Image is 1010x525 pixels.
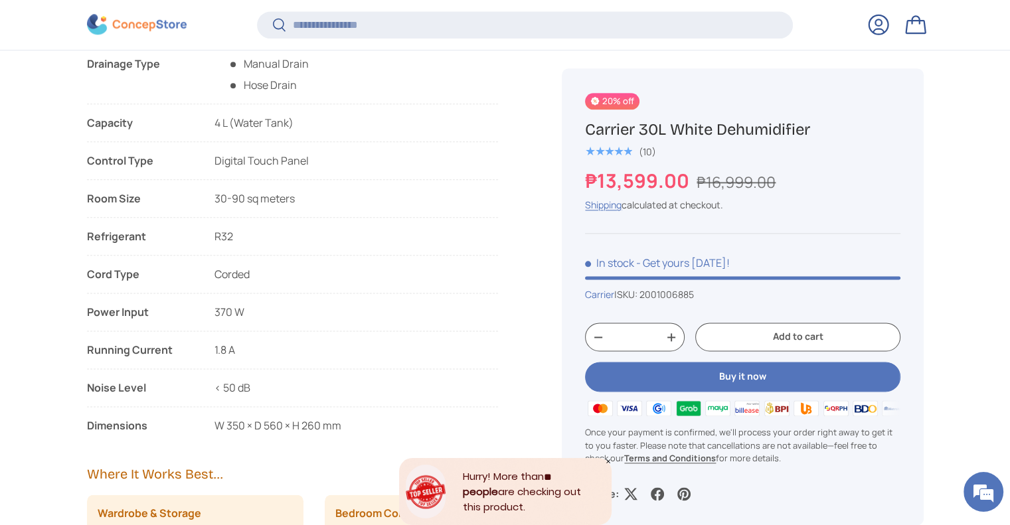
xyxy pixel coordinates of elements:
[639,147,656,157] div: (10)
[87,266,193,282] div: Cord Type
[585,167,693,194] strong: ₱13,599.00
[703,398,732,418] img: maya
[214,153,309,168] span: Digital Touch Panel
[214,305,244,319] span: 370 W
[98,505,201,521] strong: Wardrobe & Storage
[214,418,341,433] span: W 350 × D 560 × H 260 mm
[87,465,499,484] h2: Where It Works Best...
[69,74,223,92] div: Chat with us now
[214,115,294,130] span: 4 L (Water Tank)
[87,228,193,244] strong: Refrigerant
[639,288,694,301] span: 2001006885
[214,267,250,281] span: Corded
[7,362,253,409] textarea: Type your message and hit 'Enter'
[585,146,632,158] div: 5.0 out of 5.0 stars
[87,380,193,396] div: Noise Level
[87,56,193,93] div: Drainage Type
[821,398,850,418] img: qrph
[851,398,880,418] img: bdo
[624,452,716,464] a: Terms and Conditions
[585,256,634,270] span: In stock
[585,427,900,465] p: Once your payment is confirmed, we'll process your order right away to get it to you faster. Plea...
[617,288,637,301] span: SKU:
[585,198,622,211] a: Shipping
[695,323,900,351] button: Add to cart
[87,417,193,433] div: Dimensions
[228,56,309,72] span: Manual Drain
[87,304,193,320] div: Power Input
[673,398,703,418] img: grabpay
[615,398,644,418] img: visa
[87,153,193,169] div: Control Type
[77,167,183,301] span: We're online!
[335,505,427,521] strong: Bedroom Comfort
[87,190,193,206] strong: Room Size
[585,143,656,158] a: 5.0 out of 5.0 stars (10)
[614,288,694,301] span: |
[644,398,673,418] img: gcash
[732,398,762,418] img: billease
[880,398,909,418] img: metrobank
[585,145,632,159] span: ★★★★★
[228,78,297,92] span: Hose Drain
[214,380,250,395] span: < 50 dB
[214,342,235,357] span: 1.8 A
[585,119,900,140] h1: Carrier 30L White Dehumidifier
[87,15,187,35] img: ConcepStore
[87,190,499,218] li: 30-90 sq meters
[585,93,639,110] span: 20% off
[87,115,193,131] div: Capacity
[605,458,612,465] div: Close
[87,342,193,358] div: Running Current
[636,256,730,270] p: - Get yours [DATE]!
[792,398,821,418] img: ubp
[585,362,900,392] button: Buy it now
[87,228,499,244] li: R32
[762,398,792,418] img: bpi
[585,398,614,418] img: master
[585,198,900,212] div: calculated at checkout.
[697,171,776,192] s: ₱16,999.00
[218,7,250,38] div: Minimize live chat window
[585,288,614,301] a: Carrier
